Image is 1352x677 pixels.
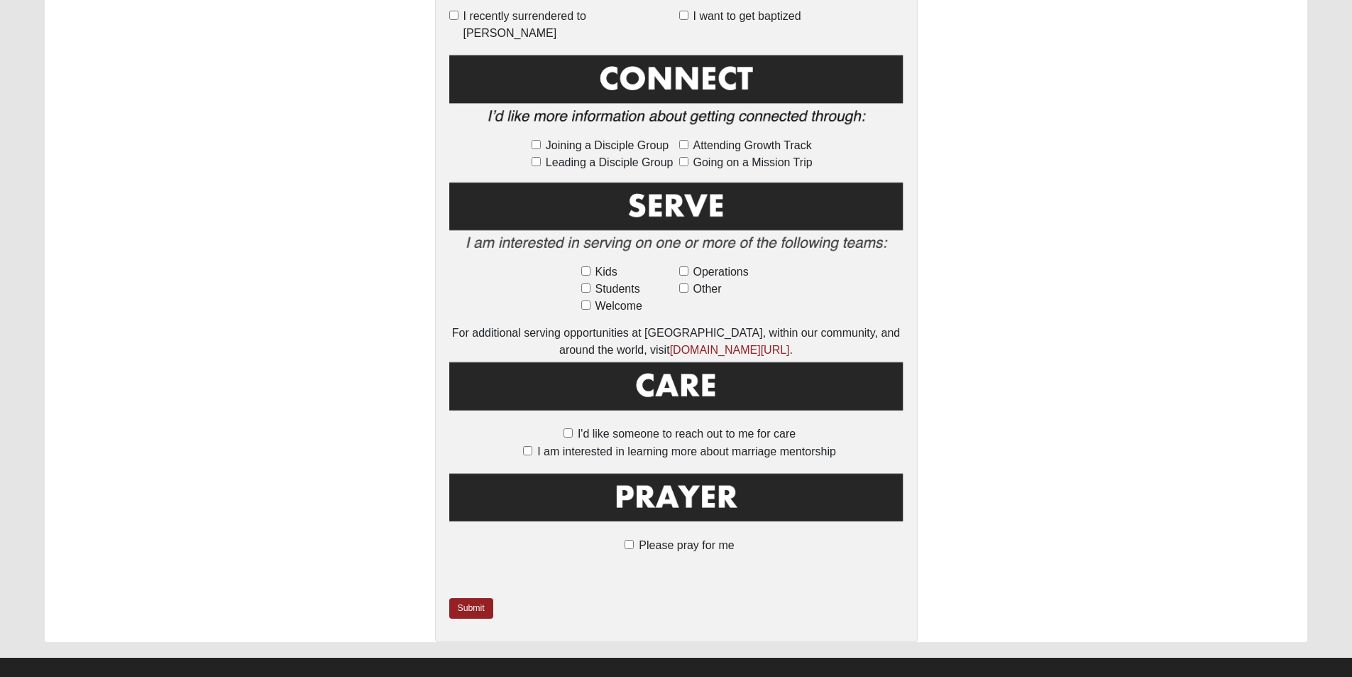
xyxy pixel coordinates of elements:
[595,298,642,315] span: Welcome
[679,157,688,166] input: Going on a Mission Trip
[581,300,590,310] input: Welcome
[679,140,688,149] input: Attending Growth Track
[595,264,617,281] span: Kids
[581,283,590,293] input: Students
[670,344,790,356] a: [DOMAIN_NAME][URL]
[546,154,674,171] span: Leading a Disciple Group
[449,11,458,20] input: I recently surrendered to [PERSON_NAME]
[639,539,734,551] span: Please pray for me
[578,428,796,440] span: I'd like someone to reach out to me for care
[532,140,541,149] input: Joining a Disciple Group
[449,359,903,423] img: Care.png
[679,11,688,20] input: I want to get baptized
[449,598,493,619] a: Submit
[693,154,813,171] span: Going on a Mission Trip
[532,157,541,166] input: Leading a Disciple Group
[449,325,903,359] div: For additional serving opportunities at [GEOGRAPHIC_DATA], within our community, and around the w...
[625,540,634,549] input: Please pray for me
[537,445,836,457] span: I am interested in learning more about marriage mentorship
[693,8,801,25] span: I want to get baptized
[546,137,669,154] span: Joining a Disciple Group
[679,266,688,276] input: Operations
[693,281,722,298] span: Other
[679,283,688,293] input: Other
[564,428,573,438] input: I'd like someone to reach out to me for care
[693,137,812,154] span: Attending Growth Track
[581,266,590,276] input: Kids
[523,446,532,455] input: I am interested in learning more about marriage mentorship
[595,281,640,298] span: Students
[463,8,674,42] span: I recently surrendered to [PERSON_NAME]
[449,52,903,134] img: Connect.png
[449,180,903,261] img: Serve2.png
[693,264,749,281] span: Operations
[449,470,903,534] img: Prayer.png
